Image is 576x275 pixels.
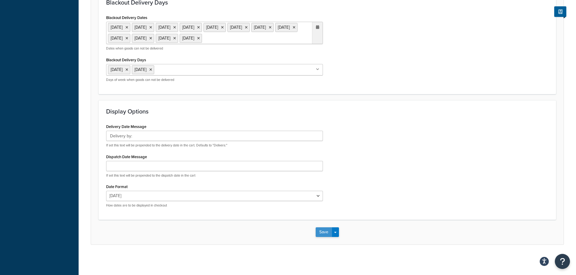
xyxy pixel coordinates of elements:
[106,203,323,208] p: How dates are to be displayed in checkout
[132,34,154,43] li: [DATE]
[180,34,202,43] li: [DATE]
[106,173,323,178] p: If set this text will be prepended to the dispatch date in the cart
[180,23,202,32] li: [DATE]
[106,131,323,141] input: Delivers:
[106,108,548,115] h3: Display Options
[156,34,178,43] li: [DATE]
[106,78,323,82] p: Days of week when goods can not be delivered
[108,34,130,43] li: [DATE]
[203,23,226,32] li: [DATE]
[135,66,146,73] span: [DATE]
[275,23,298,32] li: [DATE]
[251,23,274,32] li: [DATE]
[132,23,154,32] li: [DATE]
[106,155,147,159] label: Dispatch Date Message
[106,184,128,189] label: Date Format
[316,227,332,237] button: Save
[106,143,323,148] p: If set this text will be prepended to the delivery date in the cart. Defaults to "Delivers:"
[106,124,146,129] label: Delivery Date Message
[554,6,566,17] button: Show Help Docs
[106,15,147,20] label: Blackout Delivery Dates
[106,46,323,51] p: Dates when goods can not be delivered
[227,23,250,32] li: [DATE]
[555,254,570,269] button: Open Resource Center
[156,23,178,32] li: [DATE]
[106,58,146,62] label: Blackout Delivery Days
[108,23,130,32] li: [DATE]
[111,66,122,73] span: [DATE]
